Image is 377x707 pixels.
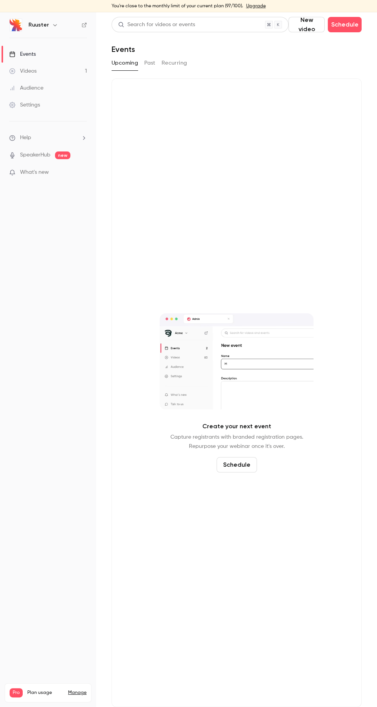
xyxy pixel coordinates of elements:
[20,168,49,176] span: What's new
[112,45,135,54] h1: Events
[9,101,40,109] div: Settings
[9,134,87,142] li: help-dropdown-opener
[162,57,187,69] button: Recurring
[10,688,23,697] span: Pro
[118,21,195,29] div: Search for videos or events
[144,57,155,69] button: Past
[20,151,50,159] a: SpeakerHub
[170,433,303,451] p: Capture registrants with branded registration pages. Repurpose your webinar once it's over.
[9,84,43,92] div: Audience
[9,50,36,58] div: Events
[328,17,362,32] button: Schedule
[217,457,257,472] button: Schedule
[289,17,325,32] button: New video
[55,151,70,159] span: new
[202,422,271,431] p: Create your next event
[20,134,31,142] span: Help
[9,67,37,75] div: Videos
[246,3,266,9] a: Upgrade
[27,690,63,696] span: Plan usage
[10,19,22,31] img: Ruuster
[68,690,87,696] a: Manage
[112,57,138,69] button: Upcoming
[28,21,49,29] h6: Ruuster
